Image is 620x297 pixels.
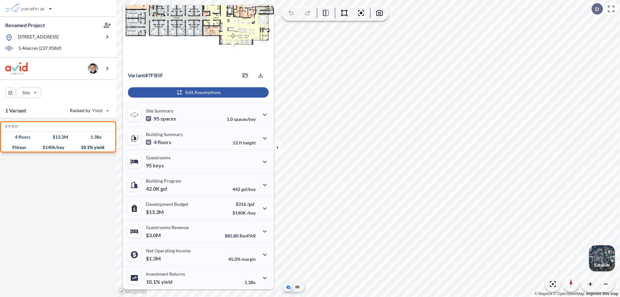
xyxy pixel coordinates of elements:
[244,280,256,285] p: 1.38x
[241,186,256,192] span: gsf/key
[294,283,301,291] button: Site Plan
[146,108,173,113] p: Site Summary
[534,292,552,296] a: Mapbox
[233,140,256,145] p: 52
[65,105,113,116] button: Ranked by Yield
[146,132,183,137] p: Building Summary
[586,292,618,296] a: Improve this map
[5,107,26,114] p: 1 Variant
[240,233,256,239] span: RevPAR
[22,90,30,96] p: Site
[146,248,191,253] p: Net Operating Income
[146,186,167,192] p: 42.0K
[243,140,256,145] span: height
[146,162,164,169] p: 95
[232,186,256,192] p: 442
[158,139,171,145] span: floors
[234,116,256,122] span: spaces/key
[160,186,167,192] span: gsf
[146,225,189,230] p: Guestrooms Revenue
[128,72,145,78] span: Variant
[225,233,256,239] p: $85.80
[118,288,147,295] a: Mapbox homepage
[146,271,185,277] p: Investment Returns
[17,88,41,98] button: Site
[4,124,19,129] h5: Click to copy the code
[227,116,256,122] p: 1.0
[247,210,256,216] span: /key
[18,45,61,52] p: 5.46 acres ( 237,958 sf)
[5,62,29,74] img: BrandImage
[242,256,256,262] span: margin
[589,245,615,271] button: Switcher ImageSatellite
[161,279,172,285] span: yield
[128,87,269,98] button: Edit Assumptions
[594,262,610,268] p: Satellite
[5,22,45,29] p: Renamed Project
[595,6,599,12] p: D
[146,115,176,122] p: 95
[88,63,98,74] img: user logo
[146,232,162,239] p: $3.0M
[146,209,165,215] p: $13.3M
[284,283,292,291] button: Aerial View
[146,139,171,145] p: 4
[153,162,164,169] span: keys
[589,245,615,271] img: Switcher Image
[18,34,58,42] p: [STREET_ADDRESS]
[553,292,584,296] a: OpenStreetMap
[146,201,188,207] p: Development Budget
[146,255,162,262] p: $1.3M
[146,155,170,160] p: Guestrooms
[128,72,163,79] p: # 7fb5f
[160,115,176,122] span: spaces
[146,178,181,184] p: Building Program
[239,140,242,145] span: ft
[228,256,256,262] p: 45.0%
[247,201,254,207] span: /gsf
[92,107,103,114] span: Yield
[232,210,256,216] p: $140K
[146,279,172,285] p: 10.1%
[232,201,256,207] p: $316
